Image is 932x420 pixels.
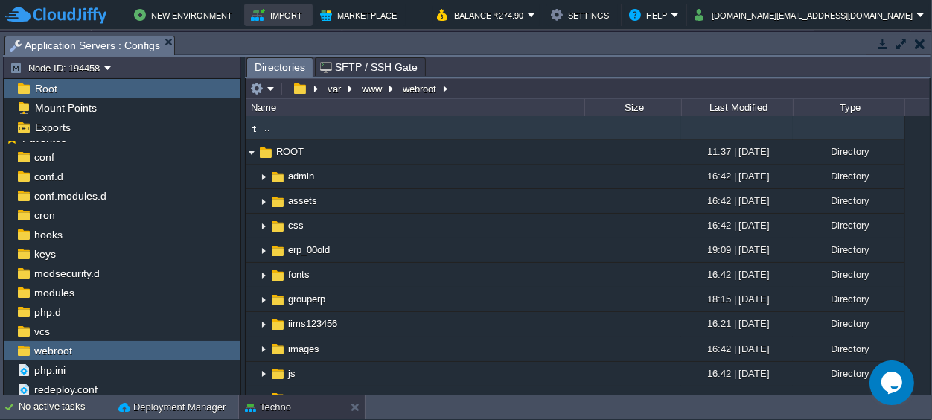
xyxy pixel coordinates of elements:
[258,314,269,337] img: AMDAwAAAACH5BAEAAAAALAAAAAABAAEAAAICRAEAOw==
[269,341,286,357] img: AMDAwAAAACH5BAEAAAAALAAAAAABAAEAAAICRAEAOw==
[258,190,269,213] img: AMDAwAAAACH5BAEAAAAALAAAAAABAAEAAAICRAEAOw==
[695,6,917,24] button: [DOMAIN_NAME][EMAIL_ADDRESS][DOMAIN_NAME]
[19,133,68,144] a: Favorites
[286,170,316,182] span: admin
[31,344,74,357] a: webroot
[320,6,401,24] button: Marketplace
[5,30,79,51] button: Env Groups
[269,267,286,284] img: AMDAwAAAACH5BAEAAAAALAAAAAABAAEAAAICRAEAOw==
[118,400,226,415] button: Deployment Manager
[286,317,339,330] a: iims123456
[793,238,904,261] div: Directory
[246,121,262,137] img: AMDAwAAAACH5BAEAAAAALAAAAAABAAEAAAICRAEAOw==
[10,61,104,74] button: Node ID: 194458
[681,238,793,261] div: 19:09 | [DATE]
[31,305,63,319] a: php.d
[681,140,793,163] div: 11:37 | [DATE]
[793,140,904,163] div: Directory
[437,6,528,24] button: Balance ₹274.90
[681,165,793,188] div: 16:42 | [DATE]
[32,101,99,115] span: Mount Points
[269,366,286,382] img: AMDAwAAAACH5BAEAAAAALAAAAAABAAEAAAICRAEAOw==
[19,395,112,419] div: No active tasks
[258,288,269,311] img: AMDAwAAAACH5BAEAAAAALAAAAAABAAEAAAICRAEAOw==
[286,367,298,380] a: js
[258,363,269,386] img: AMDAwAAAACH5BAEAAAAALAAAAAABAAEAAAICRAEAOw==
[681,189,793,212] div: 16:42 | [DATE]
[258,239,269,262] img: AMDAwAAAACH5BAEAAAAALAAAAAABAAEAAAICRAEAOw==
[31,247,58,261] a: keys
[360,82,386,95] button: www
[869,360,917,405] iframe: chat widget
[269,169,286,185] img: AMDAwAAAACH5BAEAAAAALAAAAAABAAEAAAICRAEAOw==
[262,121,272,134] a: ..
[286,392,329,404] a: webfonts
[31,189,109,203] a: conf.modules.d
[5,6,106,25] img: CloudJiffy
[793,386,904,410] div: Directory
[629,6,671,24] button: Help
[32,121,73,134] a: Exports
[247,99,584,116] div: Name
[108,30,161,51] button: Region
[258,338,269,361] img: AMDAwAAAACH5BAEAAAAALAAAAAABAAEAAAICRAEAOw==
[258,214,269,238] img: AMDAwAAAACH5BAEAAAAALAAAAAABAAEAAAICRAEAOw==
[31,228,65,241] span: hooks
[255,58,305,77] span: Directories
[258,144,274,161] img: AMDAwAAAACH5BAEAAAAALAAAAAABAAEAAAICRAEAOw==
[681,362,793,385] div: 16:42 | [DATE]
[286,343,322,355] a: images
[274,145,306,158] a: ROOT
[31,286,77,299] a: modules
[31,267,102,280] a: modsecurity.d
[793,362,904,385] div: Directory
[286,194,319,207] a: assets
[31,383,100,396] a: redeploy.conf
[793,165,904,188] div: Directory
[258,264,269,287] img: AMDAwAAAACH5BAEAAAAALAAAAAABAAEAAAICRAEAOw==
[586,99,681,116] div: Size
[286,219,306,232] a: css
[31,363,68,377] a: php.ini
[269,292,286,308] img: AMDAwAAAACH5BAEAAAAALAAAAAABAAEAAAICRAEAOw==
[31,170,66,183] a: conf.d
[31,325,52,338] span: vcs
[190,30,330,51] button: IN West1 ([DOMAIN_NAME])
[286,268,312,281] a: fonts
[794,99,904,116] div: Type
[793,312,904,335] div: Directory
[258,165,269,188] img: AMDAwAAAACH5BAEAAAAALAAAAAABAAEAAAICRAEAOw==
[286,244,332,256] a: erp_00old
[681,263,793,286] div: 16:42 | [DATE]
[31,209,57,222] span: cron
[793,337,904,360] div: Directory
[681,287,793,311] div: 18:15 | [DATE]
[320,58,418,76] span: SFTP / SSH Gate
[793,287,904,311] div: Directory
[681,214,793,237] div: 16:42 | [DATE]
[32,82,60,95] span: Root
[681,312,793,335] div: 16:21 | [DATE]
[10,36,160,55] span: Application Servers : Configs
[793,263,904,286] div: Directory
[246,141,258,164] img: AMDAwAAAACH5BAEAAAAALAAAAAABAAEAAAICRAEAOw==
[269,243,286,259] img: AMDAwAAAACH5BAEAAAAALAAAAAABAAEAAAICRAEAOw==
[551,6,613,24] button: Settings
[31,150,57,164] a: conf
[286,293,328,305] span: grouperp
[245,400,291,415] button: Techno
